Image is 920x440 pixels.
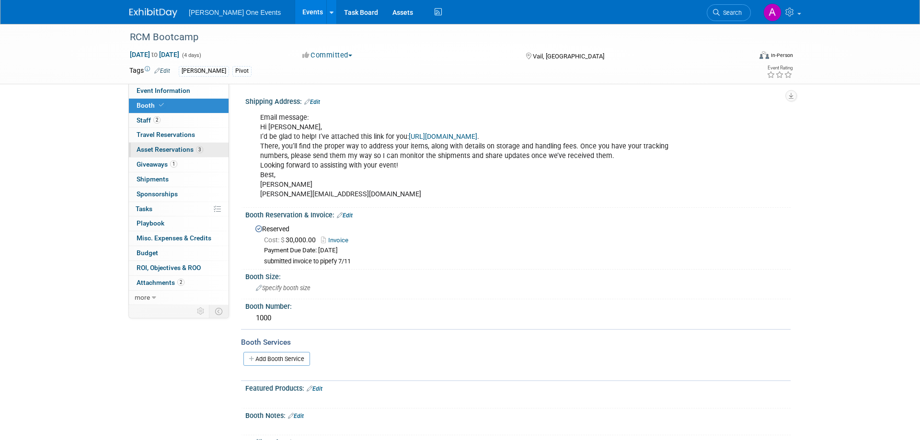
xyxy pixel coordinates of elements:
a: Search [707,4,751,21]
a: Edit [304,99,320,105]
img: ExhibitDay [129,8,177,18]
img: Format-Inperson.png [759,51,769,59]
div: Booth Number: [245,299,791,311]
div: Booth Size: [245,270,791,282]
span: 2 [177,279,184,286]
a: Edit [288,413,304,419]
span: Sponsorships [137,190,178,198]
td: Tags [129,66,170,77]
a: Staff2 [129,113,229,128]
div: Booth Reservation & Invoice: [245,208,791,220]
span: Giveaways [137,160,177,168]
span: Staff [137,116,161,124]
a: Sponsorships [129,187,229,202]
span: [PERSON_NAME] One Events [189,9,281,16]
span: Attachments [137,279,184,286]
div: Event Rating [767,66,793,70]
a: Budget [129,246,229,260]
span: Budget [137,249,158,257]
div: Booth Notes: [245,408,791,421]
a: Attachments2 [129,276,229,290]
a: Giveaways1 [129,158,229,172]
span: 1 [170,160,177,168]
div: submitted invoice to pipefy 7/11 [264,258,783,266]
div: 1000 [253,311,783,326]
span: more [135,293,150,301]
span: [DATE] [DATE] [129,50,180,59]
a: ROI, Objectives & ROO [129,261,229,275]
span: Vail, [GEOGRAPHIC_DATA] [533,53,604,60]
span: to [150,51,159,58]
a: Playbook [129,216,229,231]
span: 2 [153,116,161,124]
span: (4 days) [181,52,201,58]
a: Asset Reservations3 [129,143,229,157]
div: Pivot [232,66,252,76]
div: Reserved [253,222,783,266]
span: Cost: $ [264,236,286,244]
span: 3 [196,146,203,153]
i: Booth reservation complete [159,102,164,108]
button: Committed [299,50,356,60]
div: [PERSON_NAME] [179,66,229,76]
span: Asset Reservations [137,146,203,153]
img: Amanda Bartschi [763,3,782,22]
a: [URL][DOMAIN_NAME] [409,133,477,141]
span: Event Information [137,87,190,94]
a: Booth [129,99,229,113]
div: Payment Due Date: [DATE] [264,246,783,255]
span: Shipments [137,175,169,183]
span: Misc. Expenses & Credits [137,234,211,242]
span: Travel Reservations [137,131,195,138]
a: Edit [307,385,322,392]
td: Personalize Event Tab Strip [193,305,209,317]
a: Tasks [129,202,229,216]
a: more [129,291,229,305]
span: Search [720,9,742,16]
div: In-Person [770,52,793,59]
div: Featured Products: [245,381,791,394]
div: Booth Services [241,337,791,348]
div: Email message: Hi [PERSON_NAME], I’d be glad to help! I’ve attached this link for you: . There, y... [253,108,685,204]
a: Edit [337,212,353,219]
span: Tasks [136,205,152,213]
span: Booth [137,102,166,109]
span: Playbook [137,219,164,227]
a: Event Information [129,84,229,98]
a: Shipments [129,172,229,187]
td: Toggle Event Tabs [209,305,229,317]
span: 30,000.00 [264,236,320,244]
a: Invoice [321,237,353,244]
div: RCM Bootcamp [126,29,736,46]
div: Event Format [694,50,793,64]
a: Edit [154,68,170,74]
div: Shipping Address: [245,94,791,107]
span: ROI, Objectives & ROO [137,264,201,271]
a: Travel Reservations [129,128,229,142]
a: Add Booth Service [243,352,310,366]
span: Specify booth size [256,284,310,292]
a: Misc. Expenses & Credits [129,231,229,246]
